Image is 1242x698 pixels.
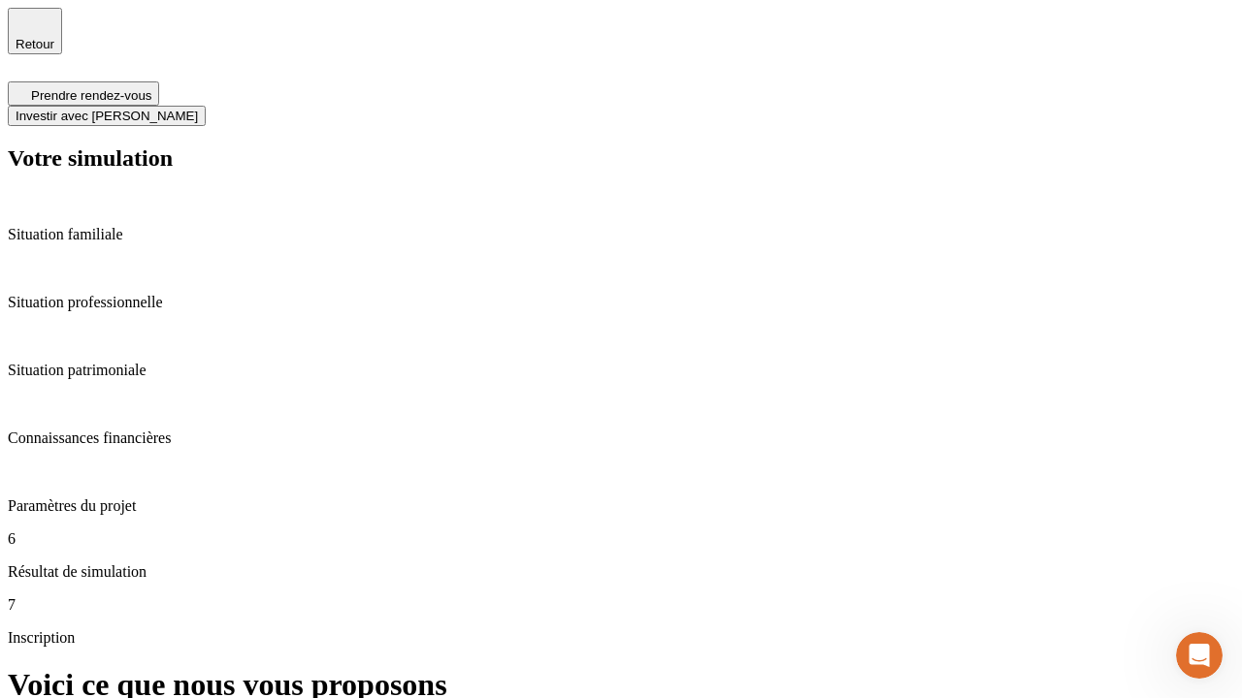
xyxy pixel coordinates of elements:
[8,8,62,54] button: Retour
[31,88,151,103] span: Prendre rendez-vous
[8,145,1234,172] h2: Votre simulation
[8,563,1234,581] p: Résultat de simulation
[8,497,1234,515] p: Paramètres du projet
[8,530,1234,548] p: 6
[8,629,1234,647] p: Inscription
[8,294,1234,311] p: Situation professionnelle
[8,596,1234,614] p: 7
[16,37,54,51] span: Retour
[16,109,198,123] span: Investir avec [PERSON_NAME]
[1176,632,1223,679] iframe: Intercom live chat
[8,106,206,126] button: Investir avec [PERSON_NAME]
[8,81,159,106] button: Prendre rendez-vous
[8,429,1234,447] p: Connaissances financières
[8,362,1234,379] p: Situation patrimoniale
[8,226,1234,243] p: Situation familiale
